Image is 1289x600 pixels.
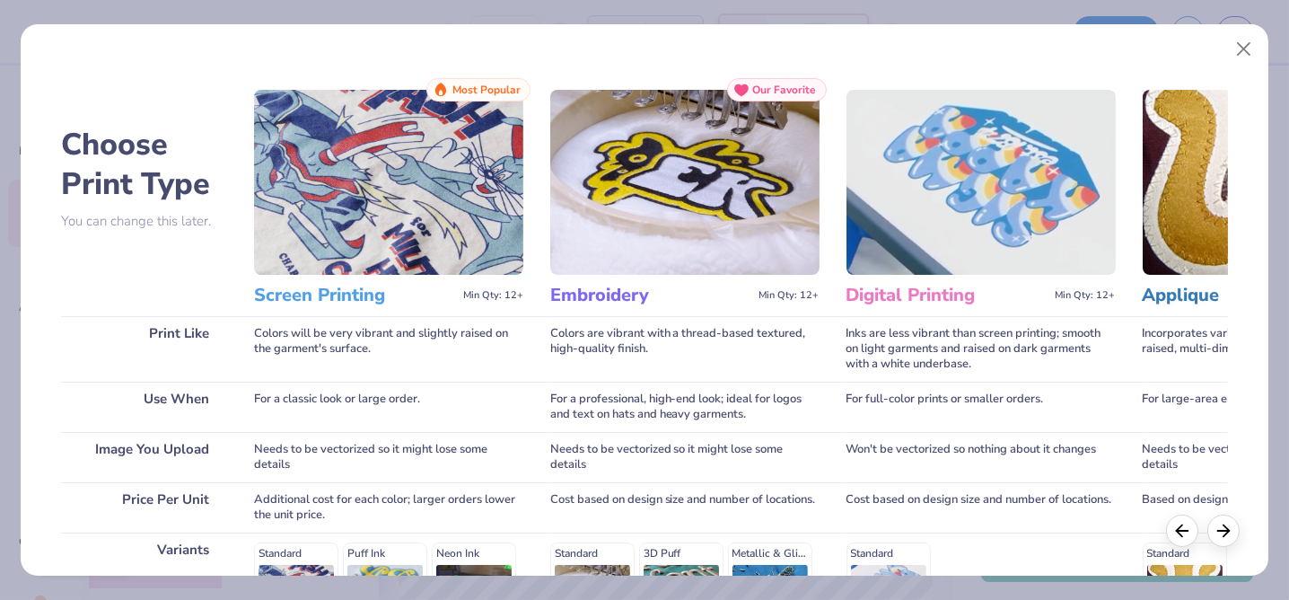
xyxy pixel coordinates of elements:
[846,432,1116,482] div: Won't be vectorized so nothing about it changes
[254,382,523,432] div: For a classic look or large order.
[846,90,1116,275] img: Digital Printing
[846,382,1116,432] div: For full-color prints or smaller orders.
[550,284,752,307] h3: Embroidery
[254,482,523,533] div: Additional cost for each color; larger orders lower the unit price.
[254,316,523,382] div: Colors will be very vibrant and slightly raised on the garment's surface.
[61,482,227,533] div: Price Per Unit
[1056,289,1116,302] span: Min Qty: 12+
[846,316,1116,382] div: Inks are less vibrant than screen printing; smooth on light garments and raised on dark garments ...
[759,289,820,302] span: Min Qty: 12+
[550,432,820,482] div: Needs to be vectorized so it might lose some details
[846,284,1048,307] h3: Digital Printing
[550,382,820,432] div: For a professional, high-end look; ideal for logos and text on hats and heavy garments.
[61,214,227,229] p: You can change this later.
[61,316,227,382] div: Print Like
[463,289,523,302] span: Min Qty: 12+
[61,432,227,482] div: Image You Upload
[550,90,820,275] img: Embroidery
[550,316,820,382] div: Colors are vibrant with a thread-based textured, high-quality finish.
[61,125,227,204] h2: Choose Print Type
[61,382,227,432] div: Use When
[846,482,1116,533] div: Cost based on design size and number of locations.
[254,284,456,307] h3: Screen Printing
[550,482,820,533] div: Cost based on design size and number of locations.
[254,432,523,482] div: Needs to be vectorized so it might lose some details
[1227,32,1261,66] button: Close
[452,84,521,96] span: Most Popular
[753,84,817,96] span: Our Favorite
[254,90,523,275] img: Screen Printing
